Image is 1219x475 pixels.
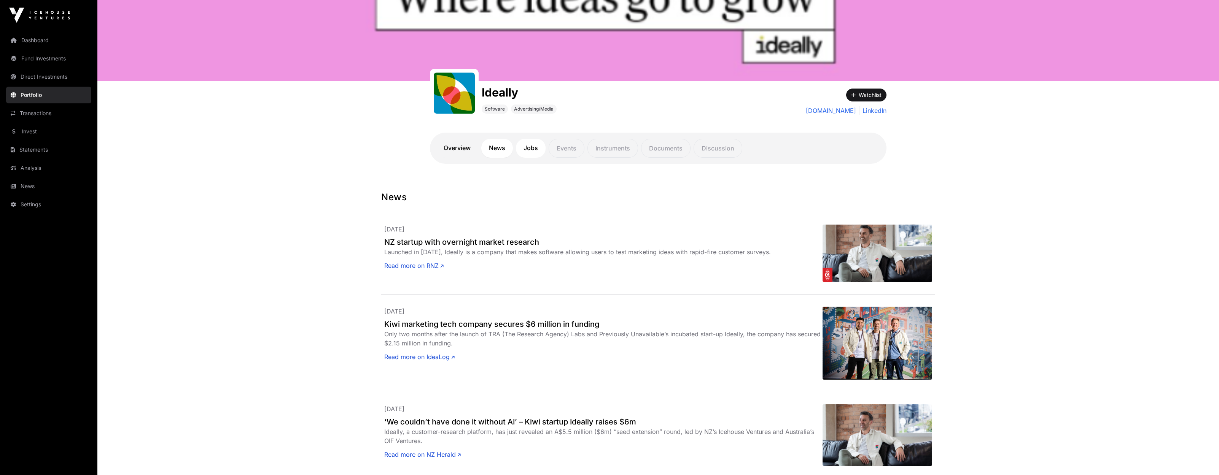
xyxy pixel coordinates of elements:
[694,139,742,158] p: Discussion
[823,225,932,282] img: 4K9N5D0_Ideally_James_Donald_jpg.png
[384,319,823,329] a: Kiwi marketing tech company secures $6 million in funding
[514,106,554,112] span: Advertising/Media
[6,87,91,103] a: Portfolio
[485,106,505,112] span: Software
[384,427,823,445] div: Ideally, a customer-research platform, has just revealed an A$5.5 million ($6m) “seed extension” ...
[381,191,935,203] h1: News
[436,139,880,158] nav: Tabs
[6,123,91,140] a: Invest
[6,68,91,85] a: Direct Investments
[6,160,91,176] a: Analysis
[846,89,886,101] button: Watchlist
[384,225,823,234] p: [DATE]
[384,450,461,459] a: Read more on NZ Herald
[6,105,91,122] a: Transactions
[806,106,856,115] a: [DOMAIN_NAME]
[859,106,886,115] a: LinkedIn
[6,196,91,213] a: Settings
[384,237,823,247] a: NZ startup with overnight market research
[436,139,478,158] a: Overview
[641,139,691,158] p: Documents
[384,307,823,316] p: [DATE]
[587,139,638,158] p: Instruments
[384,329,823,348] div: Only two months after the launch of TRA (The Research Agency) Labs and Previously Unavailable’s i...
[6,50,91,67] a: Fund Investments
[384,416,823,427] a: ‘We couldn’t have done it without AI’ – Kiwi startup Ideally raises $6m
[549,139,584,158] p: Events
[9,8,70,23] img: Icehouse Ventures Logo
[384,247,823,256] div: Launched in [DATE], Ideally is a company that makes software allowing users to test marketing ide...
[6,141,91,158] a: Statements
[516,139,546,158] a: Jobs
[434,73,475,114] img: 1691116078143.jpeg
[6,32,91,49] a: Dashboard
[823,404,932,466] img: L6CVXGVBVFF2VPMFVPN6Y2RD4I.jpg
[384,404,823,413] p: [DATE]
[6,178,91,195] a: News
[1181,439,1219,475] iframe: Chat Widget
[481,139,513,158] a: News
[384,352,455,361] a: Read more on IdeaLog
[384,261,444,270] a: Read more on RNZ
[482,85,557,99] h1: Ideally
[823,307,932,380] img: Icehouse-Showcase-Media-Wall-1.jpg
